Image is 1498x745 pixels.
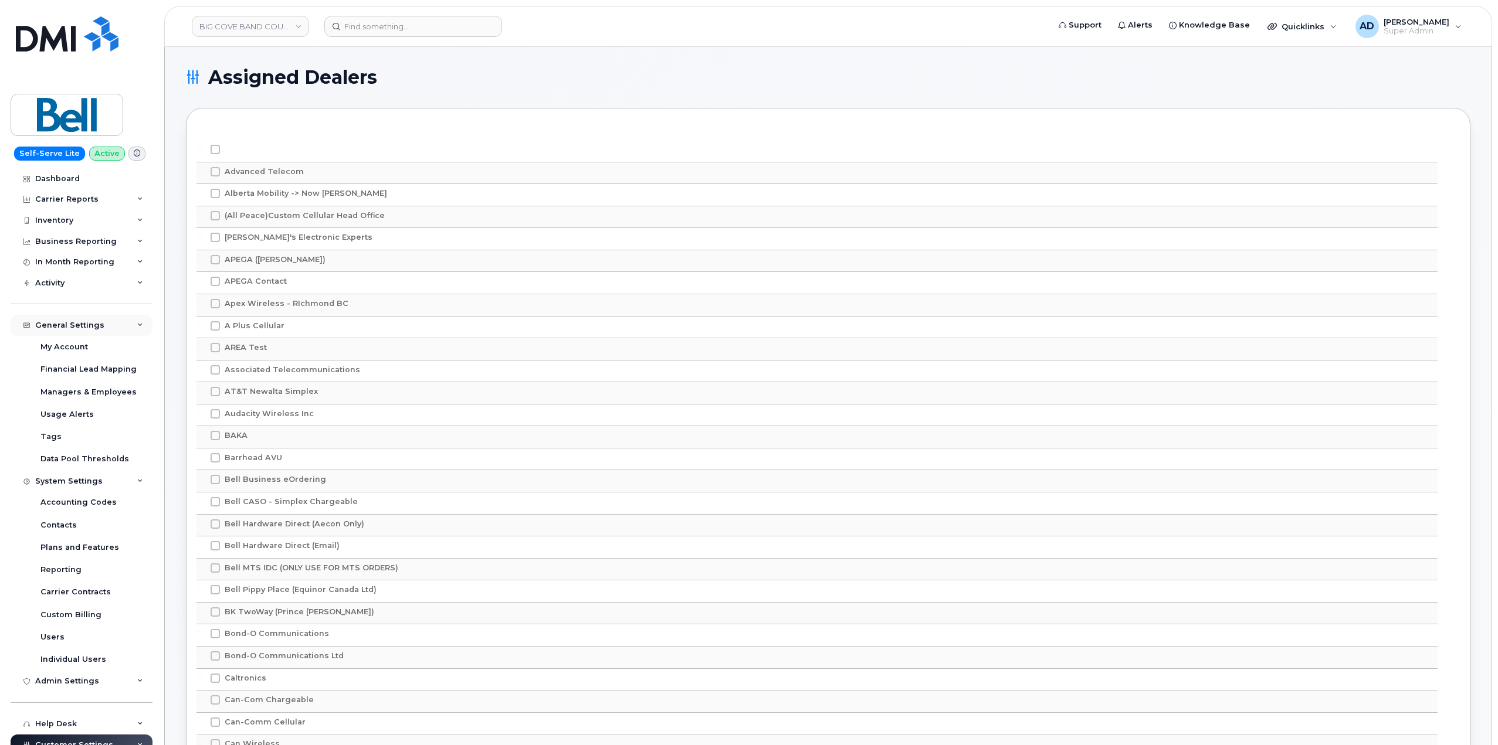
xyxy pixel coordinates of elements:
[196,519,202,525] input: Bell Hardware Direct (Aecon Only)
[225,717,306,726] span: Can-Comm Cellular
[196,541,202,547] input: Bell Hardware Direct (Email)
[225,563,398,572] span: Bell MTS IDC (ONLY USE FOR MTS ORDERS)
[196,277,202,283] input: APEGA Contact
[196,453,202,459] input: Barrhead AVU
[225,189,387,198] span: Alberta Mobility -> Now [PERSON_NAME]
[196,563,202,569] input: Bell MTS IDC (ONLY USE FOR MTS ORDERS)
[196,211,202,217] input: (All Peace)Custom Cellular Head Office
[225,673,266,682] span: Caltronics
[225,651,344,660] span: Bond-O Communications Ltd
[196,651,202,657] input: Bond-O Communications Ltd
[196,343,202,349] input: AREA Test
[196,475,202,481] input: Bell Business eOrdering
[208,69,377,86] span: Assigned Dealers
[225,167,304,176] span: Advanced Telecom
[196,321,202,327] input: A Plus Cellular
[225,211,385,220] span: (All Peace)Custom Cellular Head Office
[196,299,202,305] input: Apex Wireless - RIchmond BC
[196,739,202,745] input: Can Wireless
[196,365,202,371] input: Associated Telecommunications
[225,233,372,241] span: [PERSON_NAME]'s Electronic Experts
[225,365,360,374] span: Associated Telecommunications
[225,695,314,704] span: Can-Com Chargeable
[196,387,202,393] input: AT&T Newalta Simplex
[225,299,348,308] span: Apex Wireless - RIchmond BC
[196,585,202,591] input: Bell Pippy Place (Equinor Canada Ltd)
[225,519,364,528] span: Bell Hardware Direct (Aecon Only)
[225,277,287,285] span: APEGA Contact
[196,673,202,679] input: Caltronics
[225,607,374,616] span: BK TwoWay (Prince [PERSON_NAME])
[196,431,202,437] input: BAKA
[225,387,318,396] span: AT&T Newalta Simplex
[225,453,282,462] span: Barrhead AVU
[225,497,358,506] span: Bell CASO - Simplex Chargeable
[225,431,248,440] span: BAKA
[225,585,377,594] span: Bell Pippy Place (Equinor Canada Ltd)
[196,497,202,503] input: Bell CASO - Simplex Chargeable
[196,607,202,613] input: BK TwoWay (Prince [PERSON_NAME])
[196,233,202,239] input: [PERSON_NAME]'s Electronic Experts
[225,409,314,418] span: Audacity Wireless Inc
[196,695,202,701] input: Can-Com Chargeable
[196,409,202,415] input: Audacity Wireless Inc
[196,717,202,723] input: Can-Comm Cellular
[225,475,326,484] span: Bell Business eOrdering
[196,189,202,195] input: Alberta Mobility -> Now [PERSON_NAME]
[196,629,202,635] input: Bond-O Communications
[225,321,284,330] span: A Plus Cellular
[225,629,329,638] span: Bond-O Communications
[196,167,202,173] input: Advanced Telecom
[225,343,267,352] span: AREA Test
[225,541,340,550] span: Bell Hardware Direct (Email)
[196,255,202,261] input: APEGA ([PERSON_NAME])
[225,255,326,264] span: APEGA ([PERSON_NAME])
